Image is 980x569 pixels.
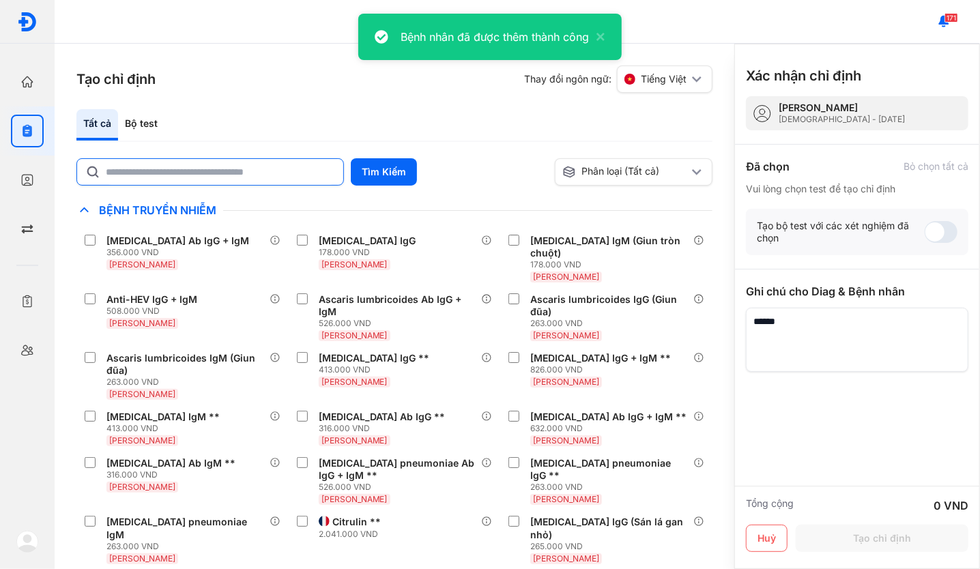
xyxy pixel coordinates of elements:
[109,318,175,328] span: [PERSON_NAME]
[106,352,264,377] div: Ascaris lumbricoides IgM (Giun đũa)
[319,235,416,247] div: [MEDICAL_DATA] IgG
[746,497,794,514] div: Tổng cộng
[319,482,482,493] div: 526.000 VND
[746,66,861,85] h3: Xác nhận chỉ định
[319,423,451,434] div: 316.000 VND
[109,389,175,399] span: [PERSON_NAME]
[533,553,599,564] span: [PERSON_NAME]
[319,529,386,540] div: 2.041.000 VND
[109,553,175,564] span: [PERSON_NAME]
[76,109,118,141] div: Tất cả
[76,70,156,89] h3: Tạo chỉ định
[757,220,925,244] div: Tạo bộ test với các xét nghiệm đã chọn
[319,293,476,318] div: Ascaris lumbricoides Ab IgG + IgM
[796,525,968,552] button: Tạo chỉ định
[319,457,476,482] div: [MEDICAL_DATA] pneumoniae Ab IgG + IgM **
[945,13,958,23] span: 171
[533,272,599,282] span: [PERSON_NAME]
[106,377,270,388] div: 263.000 VND
[319,318,482,329] div: 526.000 VND
[321,435,388,446] span: [PERSON_NAME]
[321,330,388,340] span: [PERSON_NAME]
[934,497,968,514] div: 0 VND
[533,330,599,340] span: [PERSON_NAME]
[106,457,235,469] div: [MEDICAL_DATA] Ab IgM **
[530,318,693,329] div: 263.000 VND
[562,165,689,179] div: Phân loại (Tất cả)
[530,516,688,540] div: [MEDICAL_DATA] IgG (Sán lá gan nhỏ)
[17,12,38,32] img: logo
[321,377,388,387] span: [PERSON_NAME]
[779,102,905,114] div: [PERSON_NAME]
[530,364,676,375] div: 826.000 VND
[16,531,38,553] img: logo
[106,541,270,552] div: 263.000 VND
[106,411,220,423] div: [MEDICAL_DATA] IgM **
[533,494,599,504] span: [PERSON_NAME]
[533,435,599,446] span: [PERSON_NAME]
[746,525,788,552] button: Huỷ
[530,482,693,493] div: 263.000 VND
[106,516,264,540] div: [MEDICAL_DATA] pneumoniae IgM
[530,457,688,482] div: [MEDICAL_DATA] pneumoniae IgG **
[530,235,688,259] div: [MEDICAL_DATA] IgM (Giun tròn chuột)
[106,423,225,434] div: 413.000 VND
[533,377,599,387] span: [PERSON_NAME]
[530,293,688,318] div: Ascaris lumbricoides IgG (Giun đũa)
[530,352,671,364] div: [MEDICAL_DATA] IgG + IgM **
[319,411,446,423] div: [MEDICAL_DATA] Ab IgG **
[109,482,175,492] span: [PERSON_NAME]
[641,73,687,85] span: Tiếng Việt
[351,158,417,186] button: Tìm Kiếm
[530,423,692,434] div: 632.000 VND
[92,203,223,217] span: Bệnh Truyền Nhiễm
[530,259,693,270] div: 178.000 VND
[746,158,790,175] div: Đã chọn
[106,293,197,306] div: Anti-HEV IgG + IgM
[118,109,164,141] div: Bộ test
[589,29,605,45] button: close
[106,469,241,480] div: 316.000 VND
[530,411,687,423] div: [MEDICAL_DATA] Ab IgG + IgM **
[530,541,693,552] div: 265.000 VND
[779,114,905,125] div: [DEMOGRAPHIC_DATA] - [DATE]
[904,160,968,173] div: Bỏ chọn tất cả
[106,235,249,247] div: [MEDICAL_DATA] Ab IgG + IgM
[746,183,968,195] div: Vui lòng chọn test để tạo chỉ định
[109,435,175,446] span: [PERSON_NAME]
[109,259,175,269] span: [PERSON_NAME]
[319,247,422,258] div: 178.000 VND
[321,259,388,269] span: [PERSON_NAME]
[319,364,435,375] div: 413.000 VND
[319,352,430,364] div: [MEDICAL_DATA] IgG **
[106,247,255,258] div: 356.000 VND
[332,516,381,528] div: Citrulin **
[746,283,968,300] div: Ghi chú cho Diag & Bệnh nhân
[106,306,203,317] div: 508.000 VND
[524,65,712,93] div: Thay đổi ngôn ngữ:
[401,29,589,45] div: Bệnh nhân đã được thêm thành công
[321,494,388,504] span: [PERSON_NAME]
